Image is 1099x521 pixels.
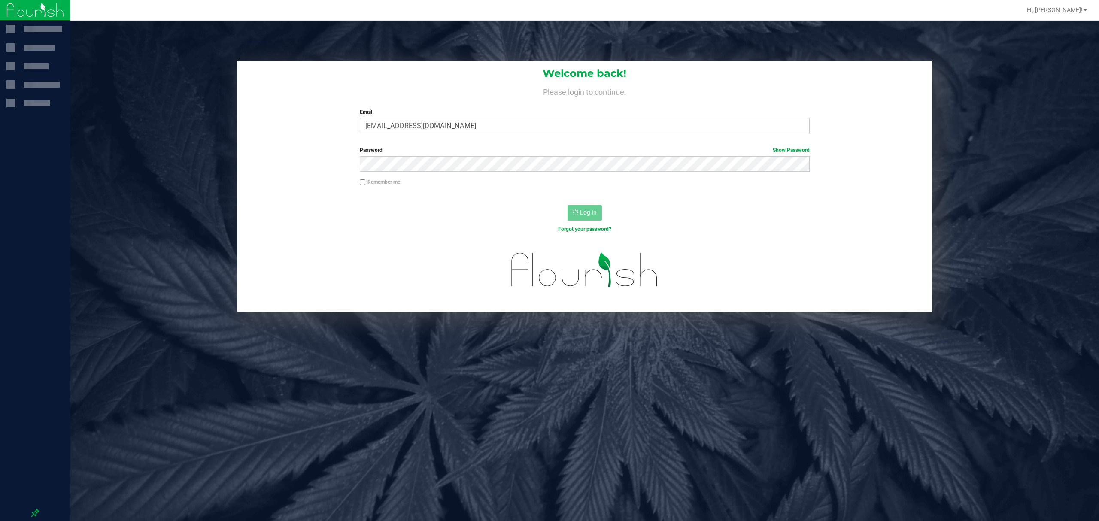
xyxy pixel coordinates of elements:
[237,68,932,79] h1: Welcome back!
[31,509,39,517] label: Pin the sidebar to full width on large screens
[580,209,597,216] span: Log In
[360,179,366,185] input: Remember me
[360,147,383,153] span: Password
[568,205,602,221] button: Log In
[773,147,810,153] a: Show Password
[558,226,611,232] a: Forgot your password?
[498,242,671,298] img: flourish_logo.svg
[360,178,400,186] label: Remember me
[1027,6,1083,13] span: Hi, [PERSON_NAME]!
[360,108,810,116] label: Email
[237,86,932,96] h4: Please login to continue.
